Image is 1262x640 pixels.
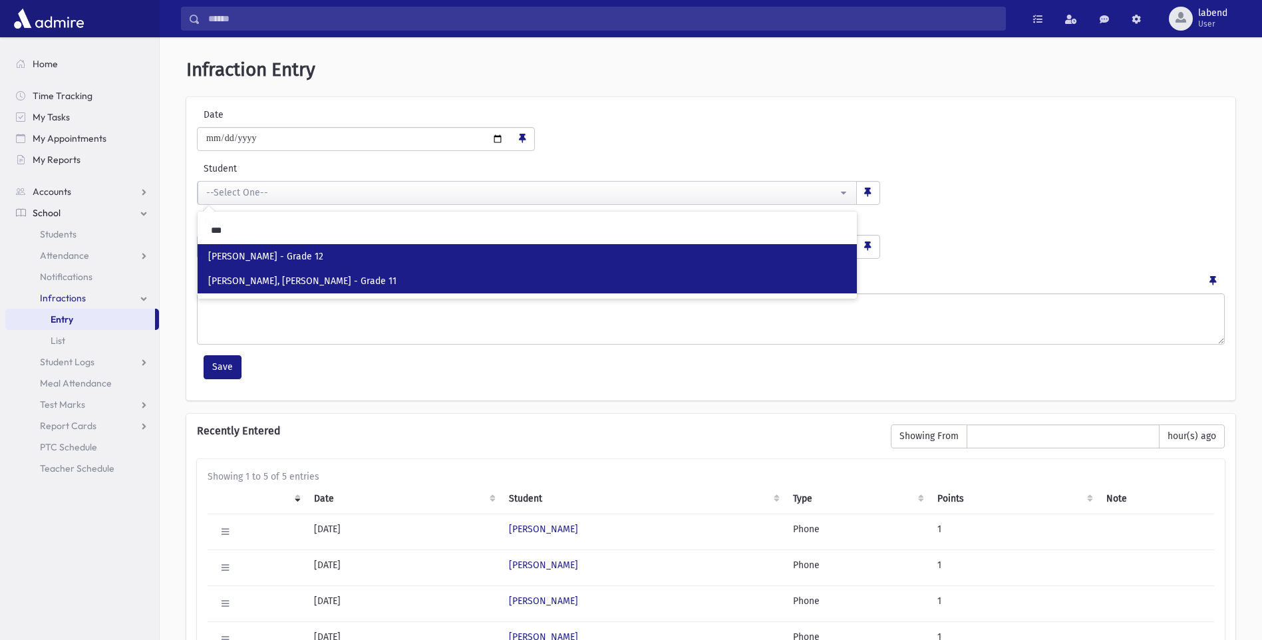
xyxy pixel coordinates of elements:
a: List [5,330,159,351]
a: Home [5,53,159,75]
a: My Tasks [5,106,159,128]
span: Test Marks [40,399,85,410]
td: [DATE] [306,550,501,585]
th: Type: activate to sort column ascending [785,484,929,514]
span: PTC Schedule [40,441,97,453]
span: Students [40,228,77,240]
span: List [51,335,65,347]
a: [PERSON_NAME] [509,524,578,535]
span: Meal Attendance [40,377,112,389]
span: Attendance [40,249,89,261]
a: Test Marks [5,394,159,415]
td: [DATE] [306,514,501,550]
a: Notifications [5,266,159,287]
label: Student [197,162,652,176]
td: 1 [929,550,1098,585]
span: Report Cards [40,420,96,432]
a: My Reports [5,149,159,170]
td: 1 [929,585,1098,621]
label: Date [197,108,309,122]
a: Time Tracking [5,85,159,106]
span: Showing From [891,424,967,448]
input: Search [203,220,852,241]
span: Entry [51,313,73,325]
a: [PERSON_NAME] [509,595,578,607]
span: Teacher Schedule [40,462,114,474]
button: Save [204,355,241,379]
a: Students [5,224,159,245]
a: Entry [5,309,155,330]
a: Attendance [5,245,159,266]
input: Search [200,7,1005,31]
a: PTC Schedule [5,436,159,458]
span: Home [33,58,58,70]
a: Teacher Schedule [5,458,159,479]
span: User [1198,19,1227,29]
span: Student Logs [40,356,94,368]
span: Notifications [40,271,92,283]
label: Note [197,269,218,288]
td: Phone [785,550,929,585]
div: Showing 1 to 5 of 5 entries [208,470,1214,484]
span: Accounts [33,186,71,198]
td: 1 [929,514,1098,550]
th: Student: activate to sort column ascending [501,484,786,514]
a: Infractions [5,287,159,309]
th: Date: activate to sort column ascending [306,484,501,514]
span: labend [1198,8,1227,19]
span: My Appointments [33,132,106,144]
a: Report Cards [5,415,159,436]
span: Infractions [40,292,86,304]
span: [PERSON_NAME] - Grade 12 [208,250,323,263]
span: My Reports [33,154,80,166]
div: --Select One-- [206,186,838,200]
a: [PERSON_NAME] [509,560,578,571]
span: Infraction Entry [186,59,315,80]
td: Phone [785,585,929,621]
span: School [33,207,61,219]
img: AdmirePro [11,5,87,32]
a: My Appointments [5,128,159,149]
a: Meal Attendance [5,373,159,394]
td: [DATE] [306,585,501,621]
th: Note [1098,484,1214,514]
span: hour(s) ago [1159,424,1225,448]
a: Accounts [5,181,159,202]
h6: Recently Entered [197,424,877,437]
span: [PERSON_NAME], [PERSON_NAME] - Grade 11 [208,275,396,288]
button: --Select One-- [198,181,857,205]
span: My Tasks [33,111,70,123]
th: Points: activate to sort column ascending [929,484,1098,514]
a: Student Logs [5,351,159,373]
span: Time Tracking [33,90,92,102]
label: Type [197,216,538,230]
a: School [5,202,159,224]
td: Phone [785,514,929,550]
